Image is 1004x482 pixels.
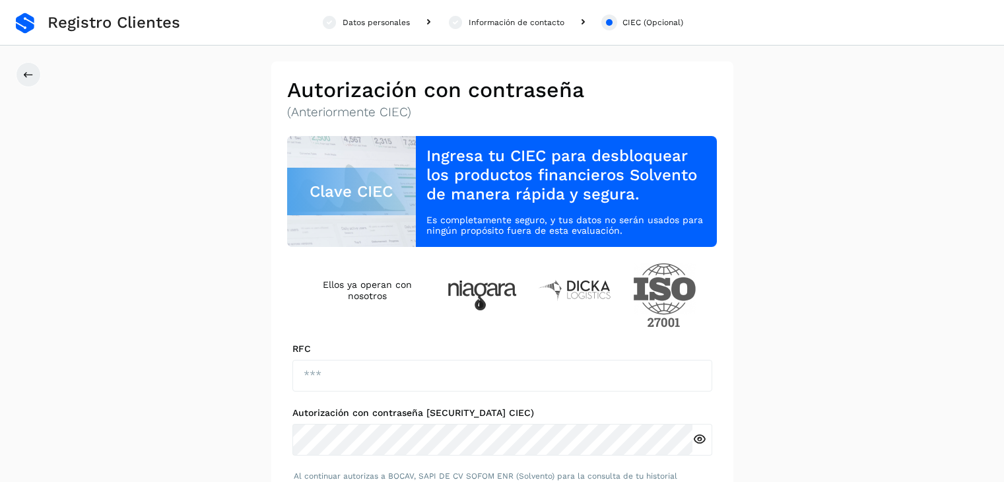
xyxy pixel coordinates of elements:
div: Datos personales [343,17,410,28]
p: (Anteriormente CIEC) [287,105,718,120]
img: Niagara [448,281,517,310]
h3: Ingresa tu CIEC para desbloquear los productos financieros Solvento de manera rápida y segura. [426,147,706,203]
h2: Autorización con contraseña [287,77,718,102]
img: Dicka logistics [538,279,612,301]
img: ISO [633,263,696,327]
p: Es completamente seguro, y tus datos no serán usados para ningún propósito fuera de esta evaluación. [426,215,706,237]
label: RFC [292,343,712,355]
div: CIEC (Opcional) [622,17,683,28]
div: Clave CIEC [287,168,417,215]
span: Registro Clientes [48,13,180,32]
h4: Ellos ya operan con nosotros [308,279,426,302]
div: Información de contacto [469,17,564,28]
label: Autorización con contraseña [SECURITY_DATA] CIEC) [292,407,712,419]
